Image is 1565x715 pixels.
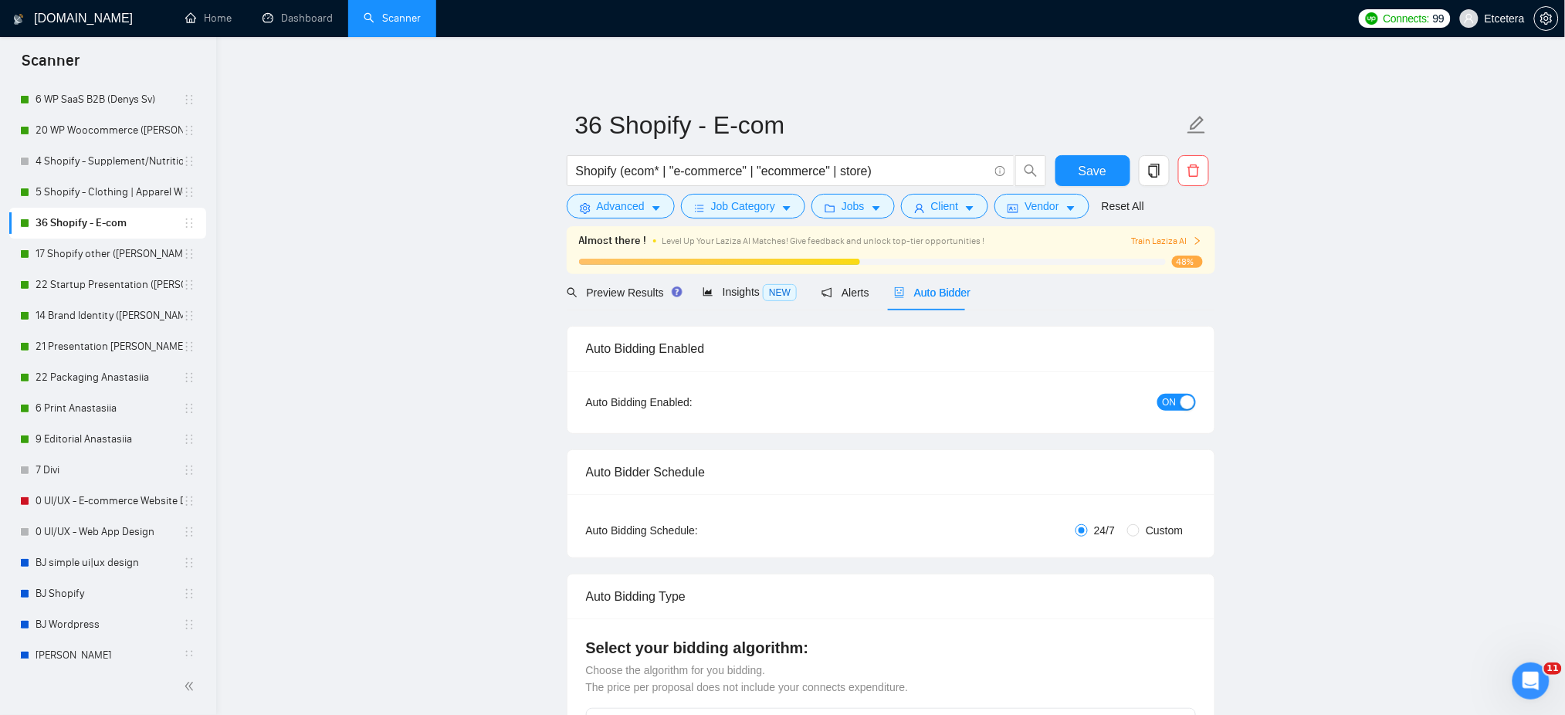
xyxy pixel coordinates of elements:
[567,287,578,298] span: search
[9,84,206,115] li: 6 WP SaaS B2B (Denys Sv)
[183,155,195,168] span: holder
[1025,198,1059,215] span: Vendor
[567,194,675,219] button: settingAdvancedcaret-down
[9,362,206,393] li: 22 Packaging Anastasiia
[36,269,183,300] a: 22 Startup Presentation ([PERSON_NAME])
[1172,256,1203,268] span: 48%
[670,285,684,299] div: Tooltip anchor
[586,450,1196,494] div: Auto Bidder Schedule
[183,495,195,507] span: holder
[894,287,905,298] span: robot
[842,198,865,215] span: Jobs
[9,300,206,331] li: 14 Brand Identity (Veronika)
[183,371,195,384] span: holder
[36,517,183,547] a: 0 UI/UX - Web App Design
[183,526,195,538] span: holder
[821,286,869,299] span: Alerts
[1535,12,1558,25] span: setting
[1187,115,1207,135] span: edit
[1140,164,1169,178] span: copy
[9,486,206,517] li: 0 UI/UX - E-commerce Website Design
[36,84,183,115] a: 6 WP SaaS B2B (Denys Sv)
[9,269,206,300] li: 22 Startup Presentation (Veronika)
[1384,10,1430,27] span: Connects:
[825,202,835,214] span: folder
[13,7,24,32] img: logo
[994,194,1089,219] button: idcardVendorcaret-down
[36,609,183,640] a: BJ Wordpress
[36,208,183,239] a: 36 Shopify - E-com
[1131,234,1202,249] button: Train Laziza AI
[586,637,1196,659] h4: Select your bidding algorithm:
[36,177,183,208] a: 5 Shopify - Clothing | Apparel Website
[9,578,206,609] li: BJ Shopify
[1512,662,1550,700] iframe: Intercom live chat
[36,362,183,393] a: 22 Packaging Anastasiia
[36,393,183,424] a: 6 Print Anastasiia
[1015,155,1046,186] button: search
[9,424,206,455] li: 9 Editorial Anastasiia
[9,517,206,547] li: 0 UI/UX - Web App Design
[263,12,333,25] a: dashboardDashboard
[871,202,882,214] span: caret-down
[703,286,713,297] span: area-chart
[9,177,206,208] li: 5 Shopify - Clothing | Apparel Website
[694,202,705,214] span: bars
[1079,161,1106,181] span: Save
[183,588,195,600] span: holder
[183,557,195,569] span: holder
[36,578,183,609] a: BJ Shopify
[9,115,206,146] li: 20 WP Woocommerce (Dmitrij Mogil)
[183,649,195,662] span: holder
[36,547,183,578] a: BJ simple ui|ux design
[1366,12,1378,25] img: upwork-logo.png
[184,679,199,694] span: double-left
[183,618,195,631] span: holder
[1179,164,1208,178] span: delete
[36,146,183,177] a: 4 Shopify - Supplement/Nutrition/Food Website
[586,394,789,411] div: Auto Bidding Enabled:
[1433,10,1445,27] span: 99
[1088,522,1121,539] span: 24/7
[183,186,195,198] span: holder
[1178,155,1209,186] button: delete
[586,574,1196,618] div: Auto Bidding Type
[185,12,232,25] a: homeHome
[183,124,195,137] span: holder
[894,286,971,299] span: Auto Bidder
[811,194,895,219] button: folderJobscaret-down
[901,194,989,219] button: userClientcaret-down
[183,248,195,260] span: holder
[662,236,985,246] span: Level Up Your Laziza AI Matches! Give feedback and unlock top-tier opportunities !
[183,433,195,446] span: holder
[576,161,988,181] input: Search Freelance Jobs...
[1055,155,1130,186] button: Save
[36,331,183,362] a: 21 Presentation [PERSON_NAME]
[703,286,797,298] span: Insights
[36,424,183,455] a: 9 Editorial Anastasiia
[597,198,645,215] span: Advanced
[183,310,195,322] span: holder
[183,402,195,415] span: holder
[931,198,959,215] span: Client
[914,202,925,214] span: user
[9,640,206,671] li: BJ Laravel
[1102,198,1144,215] a: Reset All
[681,194,805,219] button: barsJob Categorycaret-down
[183,217,195,229] span: holder
[1464,13,1475,24] span: user
[9,393,206,424] li: 6 Print Anastasiia
[9,146,206,177] li: 4 Shopify - Supplement/Nutrition/Food Website
[781,202,792,214] span: caret-down
[36,300,183,331] a: 14 Brand Identity ([PERSON_NAME])
[1065,202,1076,214] span: caret-down
[1534,6,1559,31] button: setting
[9,455,206,486] li: 7 Divi
[711,198,775,215] span: Job Category
[183,93,195,106] span: holder
[580,202,591,214] span: setting
[36,640,183,671] a: [PERSON_NAME]
[9,49,92,82] span: Scanner
[586,327,1196,371] div: Auto Bidding Enabled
